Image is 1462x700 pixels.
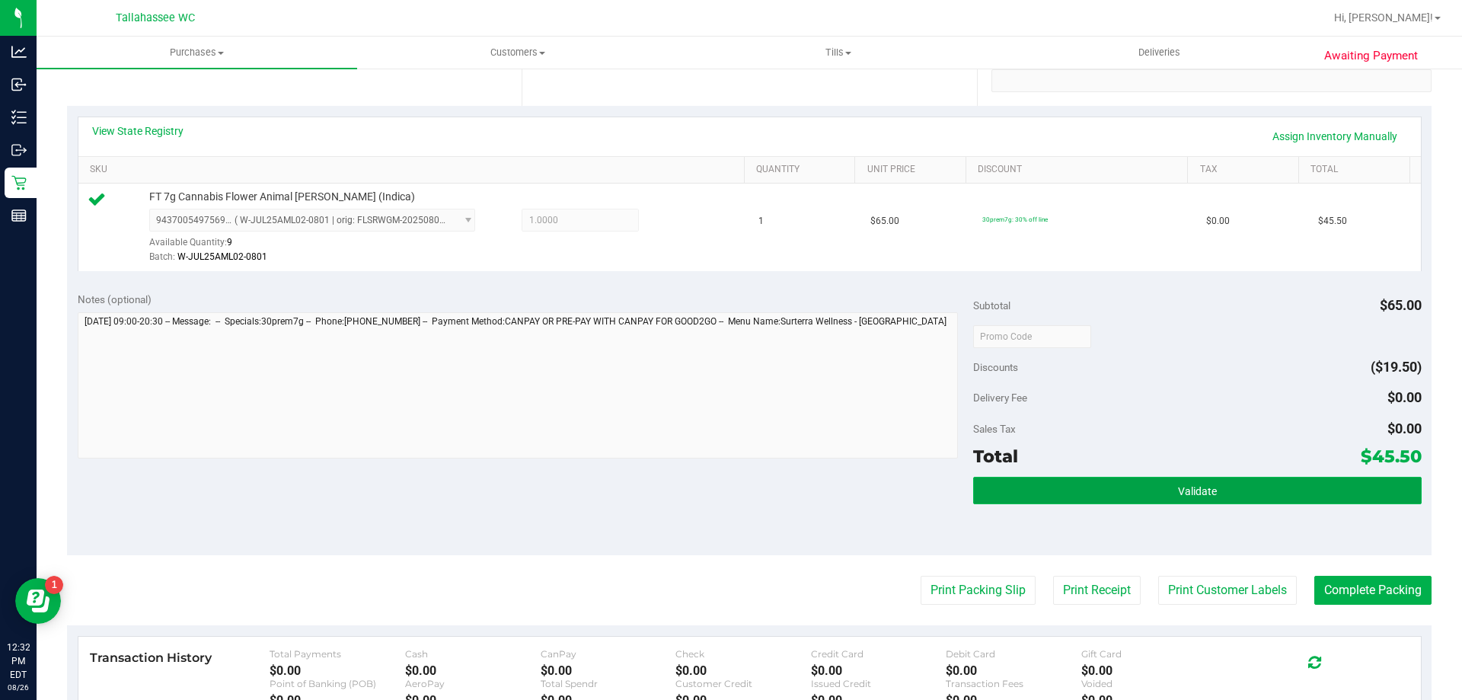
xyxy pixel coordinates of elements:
button: Print Receipt [1053,576,1141,605]
span: $45.50 [1318,214,1347,229]
span: Tills [678,46,998,59]
span: FT 7g Cannabis Flower Animal [PERSON_NAME] (Indica) [149,190,415,204]
span: Discounts [973,353,1018,381]
a: Customers [357,37,678,69]
inline-svg: Reports [11,208,27,223]
span: $0.00 [1387,420,1422,436]
a: Purchases [37,37,357,69]
span: ($19.50) [1371,359,1422,375]
inline-svg: Inventory [11,110,27,125]
span: 9 [227,237,232,248]
div: Transaction Fees [946,678,1081,689]
a: Quantity [756,164,849,176]
div: $0.00 [541,663,676,678]
div: Issued Credit [811,678,946,689]
button: Print Packing Slip [921,576,1036,605]
div: $0.00 [811,663,946,678]
span: Hi, [PERSON_NAME]! [1334,11,1433,24]
span: Notes (optional) [78,293,152,305]
div: Customer Credit [675,678,811,689]
span: Purchases [37,46,357,59]
span: Customers [358,46,677,59]
span: Deliveries [1118,46,1201,59]
span: $45.50 [1361,446,1422,467]
button: Print Customer Labels [1158,576,1297,605]
div: Check [675,648,811,660]
div: $0.00 [270,663,405,678]
span: W-JUL25AML02-0801 [177,251,267,262]
div: Cash [405,648,541,660]
span: Delivery Fee [973,392,1027,404]
a: Discount [978,164,1182,176]
a: Tax [1200,164,1293,176]
div: Total Payments [270,648,405,660]
a: View State Registry [92,123,184,139]
span: Subtotal [973,299,1010,312]
a: Tills [678,37,998,69]
div: $0.00 [405,663,541,678]
span: Awaiting Payment [1324,47,1418,65]
span: Batch: [149,251,175,262]
inline-svg: Outbound [11,142,27,158]
span: 30prem7g: 30% off line [982,216,1048,223]
a: Unit Price [867,164,960,176]
span: $65.00 [870,214,899,229]
div: Voided [1081,678,1217,689]
div: $0.00 [675,663,811,678]
span: Tallahassee WC [116,11,195,24]
iframe: Resource center [15,578,61,624]
p: 08/26 [7,682,30,693]
div: Credit Card [811,648,946,660]
div: Total Spendr [541,678,676,689]
span: Sales Tax [973,423,1016,435]
div: CanPay [541,648,676,660]
a: Assign Inventory Manually [1262,123,1407,149]
span: $65.00 [1380,297,1422,313]
span: 1 [758,214,764,229]
a: Deliveries [999,37,1320,69]
iframe: Resource center unread badge [45,576,63,594]
div: Gift Card [1081,648,1217,660]
div: Debit Card [946,648,1081,660]
span: Total [973,446,1018,467]
inline-svg: Retail [11,175,27,190]
input: Promo Code [973,325,1091,348]
p: 12:32 PM EDT [7,641,30,682]
div: Available Quantity: [149,232,492,261]
span: $0.00 [1206,214,1230,229]
div: Point of Banking (POB) [270,678,405,689]
inline-svg: Analytics [11,44,27,59]
div: $0.00 [1081,663,1217,678]
div: AeroPay [405,678,541,689]
span: $0.00 [1387,389,1422,405]
button: Validate [973,477,1421,504]
a: SKU [90,164,738,176]
button: Complete Packing [1314,576,1432,605]
span: Validate [1178,485,1217,497]
div: $0.00 [946,663,1081,678]
a: Total [1310,164,1403,176]
inline-svg: Inbound [11,77,27,92]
